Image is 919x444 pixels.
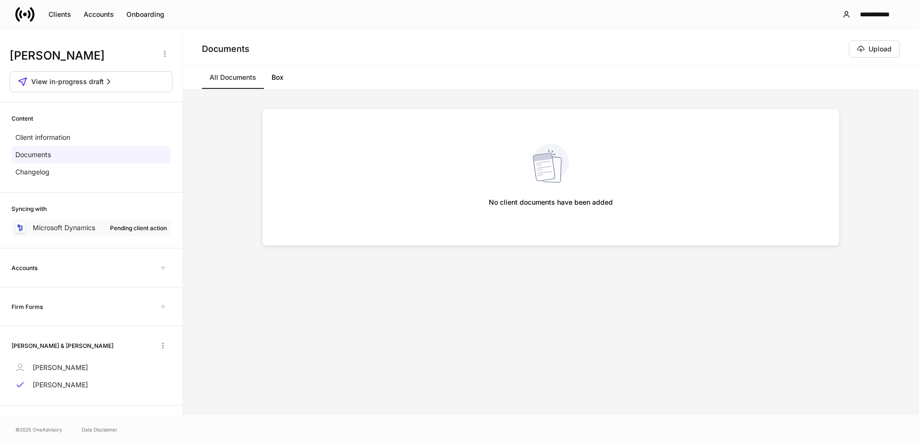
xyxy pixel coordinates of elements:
[12,146,171,163] a: Documents
[84,10,114,19] div: Accounts
[12,341,113,350] h6: [PERSON_NAME] & [PERSON_NAME]
[12,163,171,181] a: Changelog
[126,10,164,19] div: Onboarding
[15,426,62,433] span: © 2025 OneAdvisory
[12,263,37,272] h6: Accounts
[869,44,892,54] div: Upload
[12,376,171,394] a: [PERSON_NAME]
[16,224,24,232] img: sIOyOZvWb5kUEAwh5D03bPzsWHrUXBSdsWHDhg8Ma8+nBQBvlija69eFAv+snJUCyn8AqO+ElBnIpgMAAAAASUVORK5CYII=
[33,380,88,390] p: [PERSON_NAME]
[33,363,88,372] p: [PERSON_NAME]
[120,7,171,22] button: Onboarding
[12,302,43,311] h6: Firm Forms
[12,219,171,236] a: Microsoft DynamicsPending client action
[202,66,264,89] a: All Documents
[15,133,70,142] p: Client information
[155,299,171,314] span: Unavailable with outstanding requests for information
[77,7,120,22] button: Accounts
[849,40,900,58] button: Upload
[10,71,173,92] button: View in-progress draft
[42,7,77,22] button: Clients
[110,223,167,233] div: Pending client action
[15,150,51,160] p: Documents
[31,77,104,86] span: View in-progress draft
[264,66,291,89] a: Box
[202,43,249,55] h4: Documents
[12,359,171,376] a: [PERSON_NAME]
[49,10,71,19] div: Clients
[12,114,33,123] h6: Content
[10,48,153,63] h3: [PERSON_NAME]
[12,204,47,213] h6: Syncing with
[12,129,171,146] a: Client information
[489,194,613,211] h5: No client documents have been added
[82,426,117,433] a: Data Disclaimer
[33,223,95,233] p: Microsoft Dynamics
[155,260,171,275] span: Unavailable with outstanding requests for information
[15,167,50,177] p: Changelog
